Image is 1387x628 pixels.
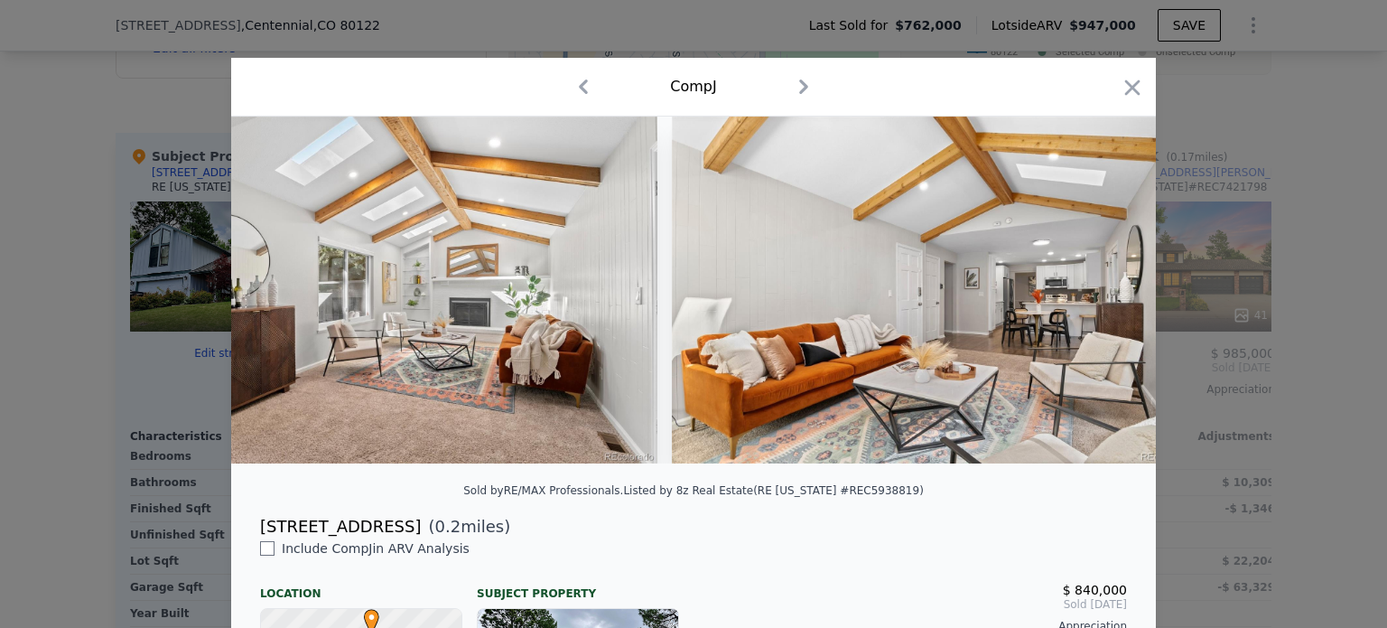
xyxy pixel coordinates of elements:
div: Subject Property [477,572,679,601]
div: Listed by 8z Real Estate (RE [US_STATE] #REC5938819) [623,484,923,497]
div: [STREET_ADDRESS] [260,514,421,539]
div: Comp J [670,76,716,98]
div: • [359,609,370,620]
span: Sold [DATE] [708,597,1127,612]
span: Include Comp J in ARV Analysis [275,541,477,556]
div: Sold by RE/MAX Professionals . [463,484,623,497]
span: ( miles) [421,514,510,539]
div: Location [260,572,462,601]
img: Property Img [135,117,657,464]
img: Property Img [672,117,1194,464]
span: 0.2 [435,517,461,536]
span: $ 840,000 [1063,583,1127,597]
